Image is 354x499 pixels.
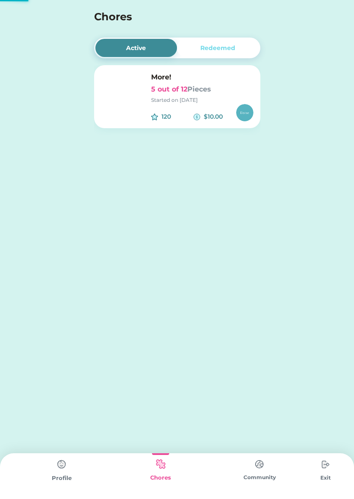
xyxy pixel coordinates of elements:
img: type%3Dkids%2C%20state%3Dselected.svg [152,456,169,473]
div: Exit [309,474,342,482]
div: Started on [DATE] [151,96,253,104]
div: Redeemed [200,44,235,53]
img: interface-favorite-star--reward-rating-rate-social-star-media-favorite-like-stars.svg [151,114,158,120]
img: money-cash-dollar-coin--accounting-billing-payment-cash-coin-currency-money-finance.svg [193,114,200,120]
img: type%3Dchores%2C%20state%3Ddefault.svg [317,456,334,473]
img: yH5BAEAAAAALAAAAAABAAEAAAIBRAA7 [101,72,144,115]
div: Chores [111,474,210,482]
div: 120 [161,112,194,121]
h6: More! [151,72,253,82]
div: Community [210,474,309,481]
img: type%3Dchores%2C%20state%3Ddefault.svg [53,456,70,473]
div: $10.00 [204,112,236,121]
h4: Chores [94,9,237,25]
div: Active [126,44,146,53]
font: Pieces [187,85,211,93]
h6: 5 out of 12 [151,84,253,95]
img: type%3Dchores%2C%20state%3Ddefault.svg [251,456,268,473]
div: Profile [12,474,111,483]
